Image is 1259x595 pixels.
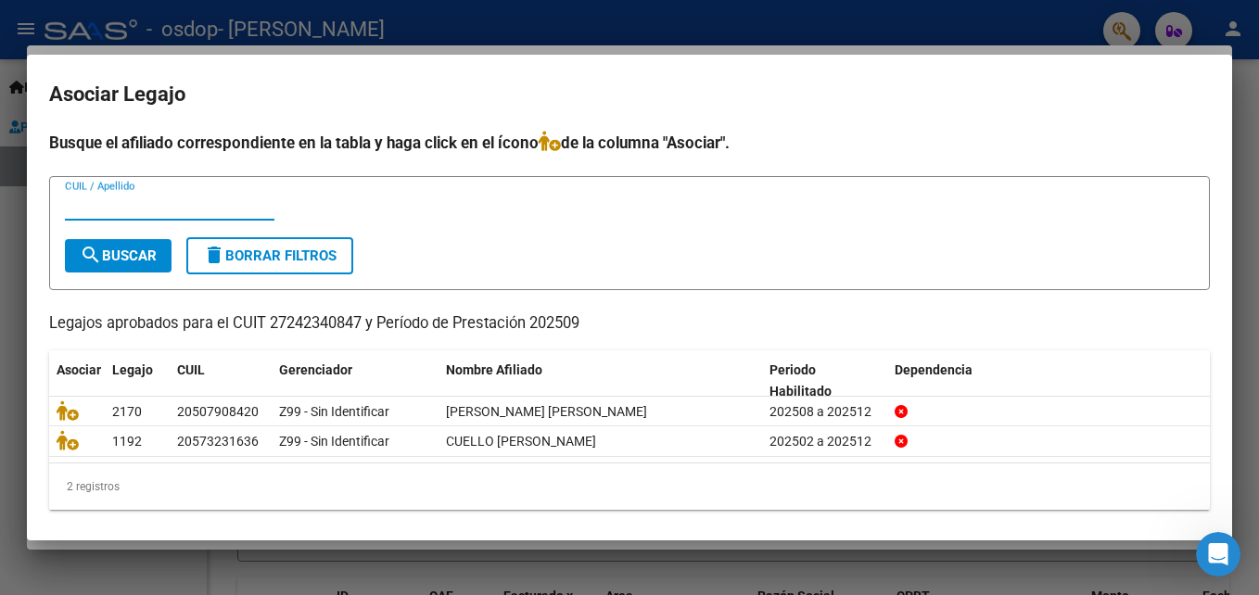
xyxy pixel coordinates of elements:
datatable-header-cell: Gerenciador [272,350,439,411]
span: Buscar [80,247,157,264]
button: Borrar Filtros [186,237,353,274]
span: Legajo [112,362,153,377]
span: Dependencia [895,362,973,377]
div: 20573231636 [177,431,259,452]
mat-icon: delete [203,244,225,266]
span: Periodo Habilitado [769,362,832,399]
datatable-header-cell: Periodo Habilitado [762,350,887,411]
datatable-header-cell: Nombre Afiliado [439,350,762,411]
span: CUELLO TOMAS BENJAMIN [446,434,596,449]
h4: Busque el afiliado correspondiente en la tabla y haga click en el ícono de la columna "Asociar". [49,131,1210,155]
span: ALBORNOZ ZUMOFFEN ELIAS BENJAMIN [446,404,647,419]
div: 202502 a 202512 [769,431,880,452]
datatable-header-cell: Legajo [105,350,170,411]
div: 2 registros [49,463,1210,510]
span: CUIL [177,362,205,377]
span: 2170 [112,404,142,419]
datatable-header-cell: Dependencia [887,350,1211,411]
p: Legajos aprobados para el CUIT 27242340847 y Período de Prestación 202509 [49,312,1210,335]
div: 20507908420 [177,401,259,423]
span: Nombre Afiliado [446,362,542,377]
datatable-header-cell: Asociar [49,350,105,411]
datatable-header-cell: CUIL [170,350,272,411]
span: 1192 [112,434,142,449]
span: Borrar Filtros [203,247,337,264]
span: Asociar [57,362,101,377]
h2: Asociar Legajo [49,77,1210,112]
button: Buscar [65,239,172,272]
span: Gerenciador [279,362,352,377]
span: Z99 - Sin Identificar [279,434,389,449]
span: Z99 - Sin Identificar [279,404,389,419]
mat-icon: search [80,244,102,266]
div: 202508 a 202512 [769,401,880,423]
iframe: Intercom live chat [1196,532,1240,576]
